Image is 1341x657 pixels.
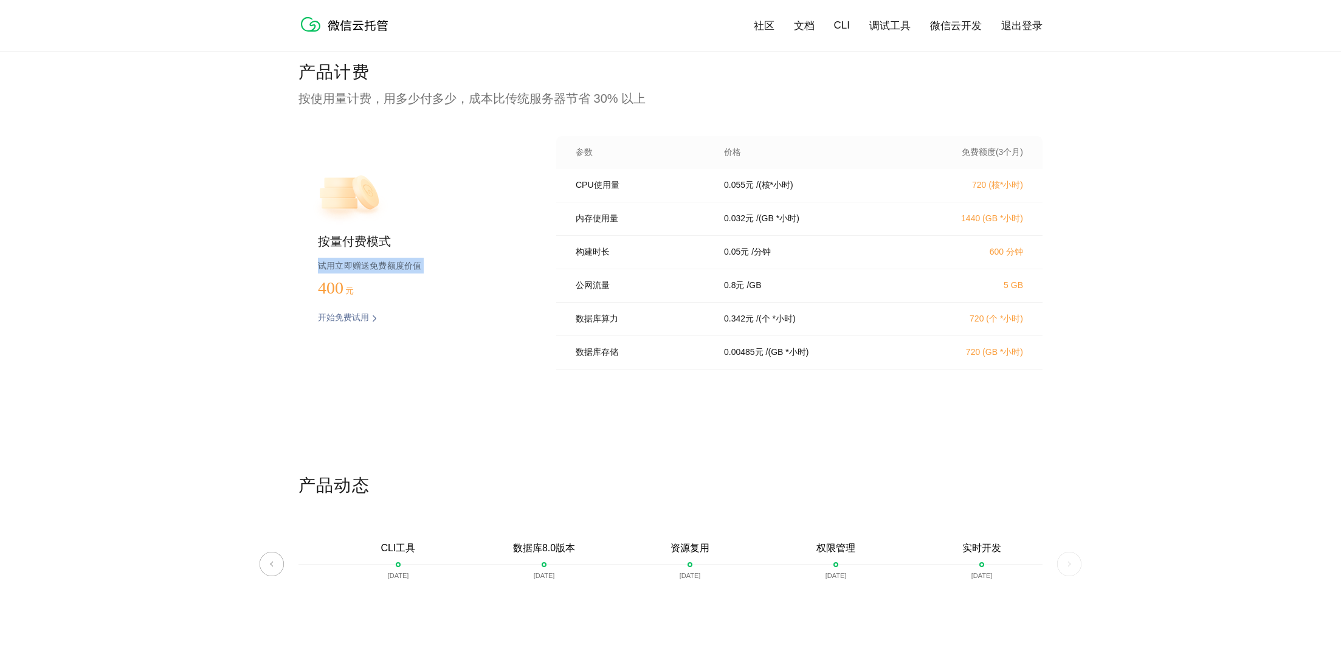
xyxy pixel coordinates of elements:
p: 1440 (GB *小时) [916,213,1023,224]
a: CLI [834,19,850,32]
p: 公网流量 [576,280,707,291]
p: / (GB *小时) [766,347,809,358]
p: / (个 *小时) [756,314,796,325]
p: 5 GB [916,280,1023,290]
span: 元 [345,286,354,295]
p: CLI工具 [381,542,416,555]
p: 数据库算力 [576,314,707,325]
p: 数据库存储 [576,347,707,358]
p: 免费额度(3个月) [916,147,1023,158]
p: 内存使用量 [576,213,707,224]
img: 微信云托管 [298,12,396,36]
p: 权限管理 [816,542,855,555]
p: [DATE] [534,572,555,579]
a: 微信云开发 [930,19,982,33]
p: 按量付费模式 [318,233,517,250]
p: 价格 [724,147,741,158]
a: 退出登录 [1001,19,1043,33]
p: 0.8 元 [724,280,744,291]
p: 参数 [576,147,707,158]
p: 按使用量计费，用多少付多少，成本比传统服务器节省 30% 以上 [298,90,1043,107]
p: / 分钟 [751,247,771,258]
p: CPU使用量 [576,180,707,191]
a: 调试工具 [869,19,911,33]
p: / GB [746,280,761,291]
a: 文档 [794,19,815,33]
p: 数据库8.0版本 [513,542,575,555]
p: 720 (个 *小时) [916,314,1023,325]
p: 构建时长 [576,247,707,258]
p: 实时开发 [962,542,1001,555]
p: 0.032 元 [724,213,754,224]
p: 0.05 元 [724,247,749,258]
p: 0.342 元 [724,314,754,325]
p: 产品动态 [298,474,1043,498]
p: [DATE] [971,572,993,579]
p: 600 分钟 [916,247,1023,258]
p: [DATE] [680,572,701,579]
a: 社区 [754,19,774,33]
p: 720 (核*小时) [916,180,1023,191]
p: 开始免费试用 [318,312,369,325]
p: 产品计费 [298,61,1043,85]
p: / (GB *小时) [756,213,799,224]
p: [DATE] [388,572,409,579]
p: 400 [318,278,379,298]
p: 720 (GB *小时) [916,347,1023,358]
p: 试用立即赠送免费额度价值 [318,258,517,273]
a: 微信云托管 [298,28,396,38]
p: 资源复用 [670,542,709,555]
p: 0.055 元 [724,180,754,191]
p: [DATE] [826,572,847,579]
p: 0.00485 元 [724,347,764,358]
p: / (核*小时) [756,180,793,191]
